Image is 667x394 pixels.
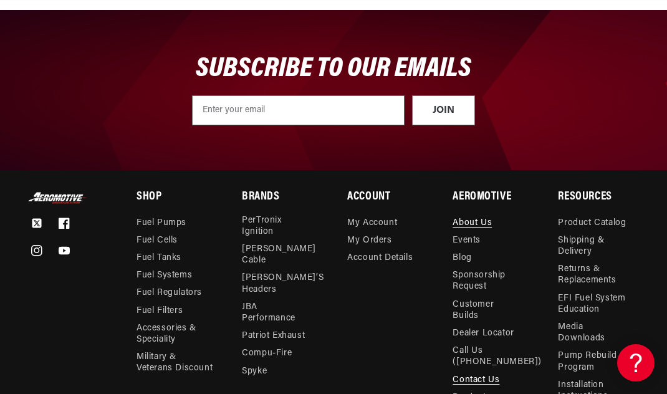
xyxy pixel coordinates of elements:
a: JBA Performance [242,299,310,327]
a: About Us [453,218,492,232]
a: My Account [347,218,397,232]
a: Fuel Systems [137,267,192,284]
a: Contact Us [453,372,499,389]
a: My Orders [347,232,391,249]
a: Accessories & Speciality [137,320,204,348]
span: SUBSCRIBE TO OUR EMAILS [196,55,471,83]
a: Dealer Locator [453,325,514,342]
a: Fuel Tanks [137,249,181,267]
a: Media Downloads [558,319,626,347]
a: Events [453,232,481,249]
a: Blog [453,249,471,267]
a: Account Details [347,249,413,267]
a: Patriot Exhaust [242,327,305,345]
a: EFI Fuel System Education [558,290,626,319]
a: Fuel Regulators [137,284,202,302]
a: Compu-Fire [242,345,292,362]
a: Call Us ([PHONE_NUMBER]) [453,342,542,371]
a: Military & Veterans Discount [137,348,214,377]
img: Aeromotive [27,192,89,204]
a: Sponsorship Request [453,267,521,295]
a: Customer Builds [453,296,521,325]
a: PerTronix Ignition [242,215,310,241]
a: Shipping & Delivery [558,232,626,261]
a: Pump Rebuild Program [558,347,626,376]
a: Fuel Pumps [137,218,186,232]
a: Spyke [242,363,267,380]
a: [PERSON_NAME] Cable [242,241,316,269]
a: [PERSON_NAME]’s Headers [242,269,324,298]
a: Fuel Cells [137,232,178,249]
button: JOIN [412,95,475,125]
input: Enter your email [192,95,405,125]
a: Returns & Replacements [558,261,626,289]
a: Fuel Filters [137,302,183,320]
a: Product Catalog [558,218,626,232]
